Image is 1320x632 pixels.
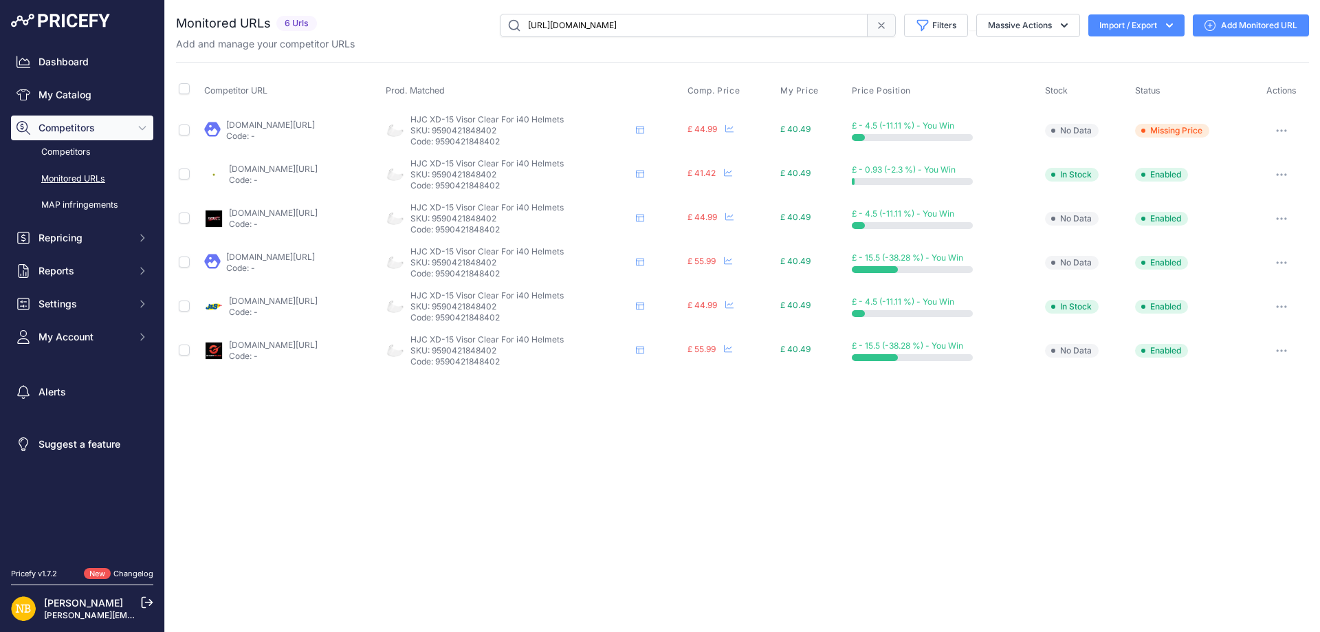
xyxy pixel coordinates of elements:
[11,325,153,349] button: My Account
[229,307,318,318] p: Code: -
[410,158,564,168] span: HJC XD-15 Visor Clear For i40 Helmets
[38,121,129,135] span: Competitors
[38,231,129,245] span: Repricing
[38,297,129,311] span: Settings
[852,208,954,219] span: £ - 4.5 (-11.11 %) - You Win
[852,340,963,351] span: £ - 15.5 (-38.28 %) - You Win
[11,259,153,283] button: Reports
[780,212,811,222] span: £ 40.49
[1135,300,1188,314] span: Enabled
[687,168,716,178] span: £ 41.42
[852,85,911,96] span: Price Position
[780,168,811,178] span: £ 40.49
[410,345,630,356] p: SKU: 9590421848402
[687,256,716,266] span: £ 55.99
[780,85,819,96] span: My Price
[687,85,740,96] span: Comp. Price
[780,256,811,266] span: £ 40.49
[176,37,355,51] p: Add and manage your competitor URLs
[410,224,630,235] p: Code: 9590421848402
[687,124,717,134] span: £ 44.99
[229,340,318,350] a: [DOMAIN_NAME][URL]
[410,202,564,213] span: HJC XD-15 Visor Clear For i40 Helmets
[1045,124,1099,138] span: No Data
[11,50,153,552] nav: Sidebar
[1045,212,1099,226] span: No Data
[780,85,822,96] button: My Price
[229,208,318,218] a: [DOMAIN_NAME][URL]
[976,14,1080,37] button: Massive Actions
[11,83,153,107] a: My Catalog
[410,312,630,323] p: Code: 9590421848402
[229,164,318,174] a: [DOMAIN_NAME][URL]
[204,85,267,96] span: Competitor URL
[44,597,123,609] a: [PERSON_NAME]
[11,116,153,140] button: Competitors
[11,380,153,404] a: Alerts
[852,252,963,263] span: £ - 15.5 (-38.28 %) - You Win
[1045,168,1099,182] span: In Stock
[11,50,153,74] a: Dashboard
[1135,212,1188,226] span: Enabled
[11,140,153,164] a: Competitors
[1135,168,1188,182] span: Enabled
[780,344,811,354] span: £ 40.49
[176,14,271,33] h2: Monitored URLs
[852,296,954,307] span: £ - 4.5 (-11.11 %) - You Win
[38,264,129,278] span: Reports
[410,356,630,367] p: Code: 9590421848402
[226,263,315,274] p: Code: -
[113,569,153,578] a: Changelog
[904,14,968,37] button: Filters
[226,120,315,130] a: [DOMAIN_NAME][URL]
[229,296,318,306] a: [DOMAIN_NAME][URL]
[44,610,256,620] a: [PERSON_NAME][EMAIL_ADDRESS][DOMAIN_NAME]
[687,300,717,310] span: £ 44.99
[226,131,315,142] p: Code: -
[229,219,318,230] p: Code: -
[410,136,630,147] p: Code: 9590421848402
[1135,85,1160,96] span: Status
[1045,256,1099,270] span: No Data
[11,568,57,580] div: Pricefy v1.7.2
[1088,14,1185,36] button: Import / Export
[11,292,153,316] button: Settings
[1045,300,1099,314] span: In Stock
[410,213,630,224] p: SKU: 9590421848402
[852,120,954,131] span: £ - 4.5 (-11.11 %) - You Win
[852,164,956,175] span: £ - 0.93 (-2.3 %) - You Win
[11,193,153,217] a: MAP infringements
[410,180,630,191] p: Code: 9590421848402
[410,114,564,124] span: HJC XD-15 Visor Clear For i40 Helmets
[410,301,630,312] p: SKU: 9590421848402
[1193,14,1309,36] a: Add Monitored URL
[687,85,743,96] button: Comp. Price
[780,124,811,134] span: £ 40.49
[1135,124,1209,138] span: Missing Price
[11,14,110,28] img: Pricefy Logo
[780,300,811,310] span: £ 40.49
[11,167,153,191] a: Monitored URLs
[852,85,914,96] button: Price Position
[386,85,445,96] span: Prod. Matched
[1045,85,1068,96] span: Stock
[410,290,564,301] span: HJC XD-15 Visor Clear For i40 Helmets
[1135,256,1188,270] span: Enabled
[11,432,153,457] a: Suggest a feature
[1135,344,1188,358] span: Enabled
[410,268,630,279] p: Code: 9590421848402
[38,330,129,344] span: My Account
[229,175,318,186] p: Code: -
[229,351,318,362] p: Code: -
[500,14,868,37] input: Search
[84,568,111,580] span: New
[687,344,716,354] span: £ 55.99
[410,169,630,180] p: SKU: 9590421848402
[410,246,564,257] span: HJC XD-15 Visor Clear For i40 Helmets
[11,226,153,250] button: Repricing
[410,125,630,136] p: SKU: 9590421848402
[1045,344,1099,358] span: No Data
[1266,85,1297,96] span: Actions
[226,252,315,262] a: [DOMAIN_NAME][URL]
[687,212,717,222] span: £ 44.99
